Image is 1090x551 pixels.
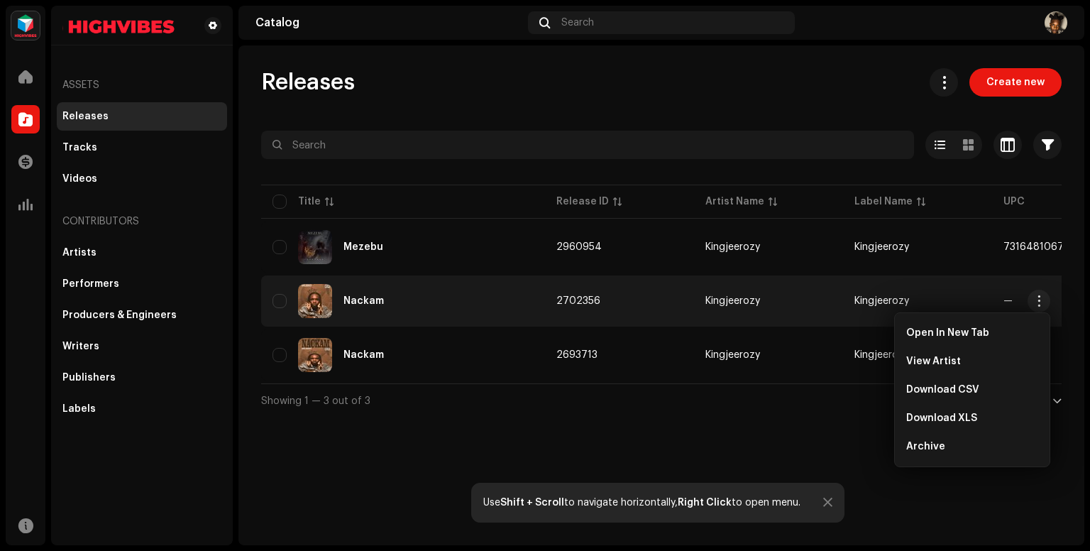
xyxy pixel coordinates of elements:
re-m-nav-item: Labels [57,395,227,423]
div: Nackam [343,350,384,360]
span: Kingjeerozy [854,350,909,360]
span: Archive [906,441,945,452]
span: 2693713 [556,350,598,360]
button: Create new [969,68,1062,97]
span: Releases [261,68,355,97]
re-m-nav-item: Writers [57,332,227,361]
div: Publishers [62,372,116,383]
img: d162f892-6438-4ccb-91f7-f9e3cc7e634f [298,230,332,264]
div: Artists [62,247,97,258]
re-m-nav-item: Tracks [57,133,227,162]
div: Videos [62,173,97,185]
input: Search [261,131,914,159]
div: Nackam [343,296,384,306]
span: 2702356 [556,296,600,306]
span: Kingjeerozy [705,242,832,252]
re-m-nav-item: Performers [57,270,227,298]
span: View Artist [906,356,961,367]
strong: Shift + Scroll [500,498,564,508]
div: Performers [62,278,119,290]
div: Label Name [854,195,913,209]
strong: Right Click [678,498,732,508]
div: Kingjeerozy [705,350,760,360]
span: Kingjeerozy [705,296,832,306]
span: — [1003,296,1013,306]
span: Download XLS [906,413,977,424]
span: Download CSV [906,384,979,395]
img: 254b863c-1c1e-4945-aff0-1704b6c76a83 [298,284,332,318]
span: Create new [986,68,1045,97]
span: Kingjeerozy [854,242,909,252]
div: Artist Name [705,195,764,209]
span: Open In New Tab [906,327,989,339]
re-m-nav-item: Videos [57,165,227,193]
re-m-nav-item: Producers & Engineers [57,301,227,329]
img: d4093022-bcd4-44a3-a5aa-2cc358ba159b [62,17,182,34]
re-m-nav-item: Releases [57,102,227,131]
span: 2960954 [556,242,602,252]
div: Labels [62,403,96,415]
img: ccfb82e6-fac7-4955-8c5b-c7e39de6d431 [298,338,332,372]
re-m-nav-item: Artists [57,239,227,267]
div: Use to navigate horizontally, to open menu. [483,497,800,508]
div: Mezebu [343,242,383,252]
img: feab3aad-9b62-475c-8caf-26f15a9573ee [11,11,40,40]
re-a-nav-header: Contributors [57,204,227,239]
div: Catalog [255,17,522,28]
re-m-nav-item: Publishers [57,364,227,392]
div: Kingjeerozy [705,242,760,252]
span: Kingjeerozy [705,350,832,360]
div: Release ID [556,195,609,209]
span: Kingjeerozy [854,296,909,306]
span: Search [561,17,594,28]
div: Kingjeerozy [705,296,760,306]
span: 7316481067207 [1003,242,1083,252]
div: Title [298,195,321,209]
re-a-nav-header: Assets [57,68,227,102]
div: Tracks [62,142,97,153]
span: Showing 1 — 3 out of 3 [261,396,370,406]
div: Writers [62,341,99,352]
div: Releases [62,111,109,122]
div: Producers & Engineers [62,310,177,321]
img: cc89f9d3-9374-4ae0-a074-51ea49802fbb [1045,11,1067,34]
